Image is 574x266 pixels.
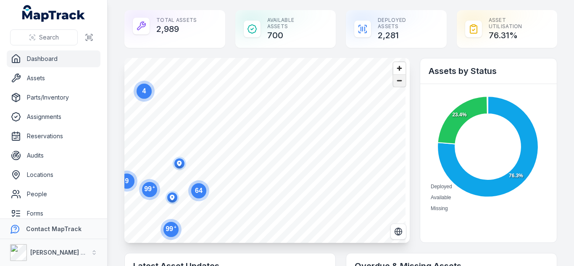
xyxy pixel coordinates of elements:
[174,225,176,229] tspan: +
[7,186,100,203] a: People
[393,74,405,87] button: Zoom out
[7,205,100,222] a: Forms
[144,185,155,192] text: 99
[26,225,82,232] strong: Contact MapTrack
[7,89,100,106] a: Parts/Inventory
[22,5,85,22] a: MapTrack
[166,225,176,232] text: 99
[431,205,448,211] span: Missing
[7,50,100,67] a: Dashboard
[124,58,405,243] canvas: Map
[7,108,100,125] a: Assignments
[429,65,548,77] h2: Assets by Status
[7,166,100,183] a: Locations
[142,87,146,95] text: 4
[153,185,155,190] tspan: +
[390,224,406,240] button: Switch to Satellite View
[125,177,129,184] text: 9
[7,147,100,164] a: Audits
[431,184,452,190] span: Deployed
[39,33,59,42] span: Search
[7,70,100,87] a: Assets
[10,29,78,45] button: Search
[30,249,89,256] strong: [PERSON_NAME] Air
[7,128,100,145] a: Reservations
[393,62,405,74] button: Zoom in
[431,195,451,200] span: Available
[195,187,203,194] text: 64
